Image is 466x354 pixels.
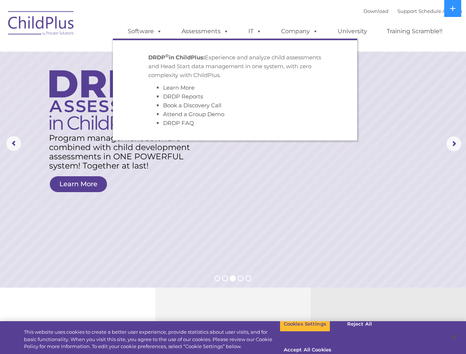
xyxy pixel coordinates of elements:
[148,53,322,80] p: Experience and analyze child assessments and Head Start data management in one system, with zero ...
[103,79,134,84] span: Phone number
[379,24,450,39] a: Training Scramble!!
[49,133,198,170] rs-layer: Program management software combined with child development assessments in ONE POWERFUL system! T...
[330,24,374,39] a: University
[241,24,269,39] a: IT
[24,329,280,350] div: This website uses cookies to create a better user experience, provide statistics about user visit...
[49,70,172,130] img: DRDP Assessment in ChildPlus
[163,102,221,109] a: Book a Discovery Call
[363,8,389,14] a: Download
[165,53,169,58] sup: ©
[163,93,203,100] a: DRDP Reports
[174,24,236,39] a: Assessments
[50,176,107,192] a: Learn More
[280,316,330,332] button: Cookies Settings
[397,8,417,14] a: Support
[336,316,383,332] button: Reject All
[163,119,194,126] a: DRDP FAQ
[446,329,462,345] button: Close
[163,84,194,91] a: Learn More
[4,6,78,43] img: ChildPlus by Procare Solutions
[103,49,125,54] span: Last name
[148,54,205,61] strong: DRDP in ChildPlus:
[418,8,462,14] a: Schedule A Demo
[274,24,325,39] a: Company
[163,111,224,118] a: Attend a Group Demo
[120,24,169,39] a: Software
[363,8,462,14] font: |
